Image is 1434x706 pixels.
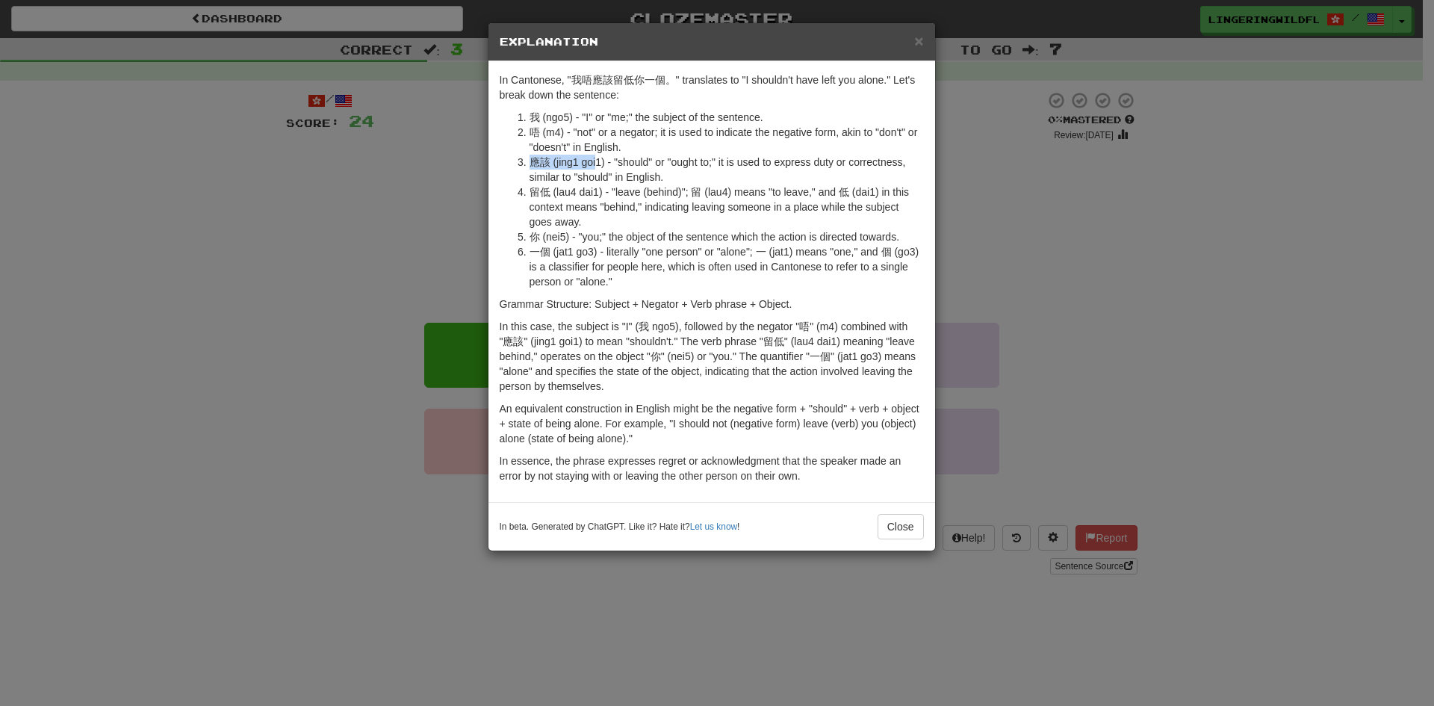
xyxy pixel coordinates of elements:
button: Close [914,33,923,49]
li: 我 (ngo5) - "I" or "me;" the subject of the sentence. [530,110,924,125]
p: In Cantonese, "我唔應該留低你一個。" translates to "I shouldn't have left you alone." Let's break down the ... [500,72,924,102]
span: × [914,32,923,49]
a: Let us know [690,521,737,532]
li: 唔 (m4) - "not" or a negator; it is used to indicate the negative form, akin to "don't" or "doesn'... [530,125,924,155]
p: An equivalent construction in English might be the negative form + "should" + verb + object + sta... [500,401,924,446]
button: Close [878,514,924,539]
li: 留低 (lau4 dai1) - "leave (behind)"; 留 (lau4) means "to leave," and 低 (dai1) in this context means ... [530,185,924,229]
p: In this case, the subject is "I" (我 ngo5), followed by the negator "唔" (m4) combined with "應該" (j... [500,319,924,394]
p: In essence, the phrase expresses regret or acknowledgment that the speaker made an error by not s... [500,453,924,483]
small: In beta. Generated by ChatGPT. Like it? Hate it? ! [500,521,740,533]
li: 你 (nei5) - "you;" the object of the sentence which the action is directed towards. [530,229,924,244]
li: 應該 (jing1 goi1) - "should" or "ought to;" it is used to express duty or correctness, similar to "... [530,155,924,185]
p: Grammar Structure: Subject + Negator + Verb phrase + Object. [500,297,924,312]
li: 一個 (jat1 go3) - literally "one person" or "alone"; 一 (jat1) means "one," and 個 (go3) is a classif... [530,244,924,289]
h5: Explanation [500,34,924,49]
